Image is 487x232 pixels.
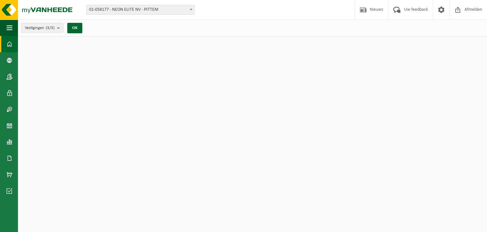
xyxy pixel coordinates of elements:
button: Vestigingen(3/3) [21,23,63,33]
button: OK [67,23,82,33]
span: Vestigingen [25,23,55,33]
span: 01-058177 - NEON ELITE NV - PITTEM [86,5,195,15]
span: 01-058177 - NEON ELITE NV - PITTEM [87,5,194,14]
count: (3/3) [46,26,55,30]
